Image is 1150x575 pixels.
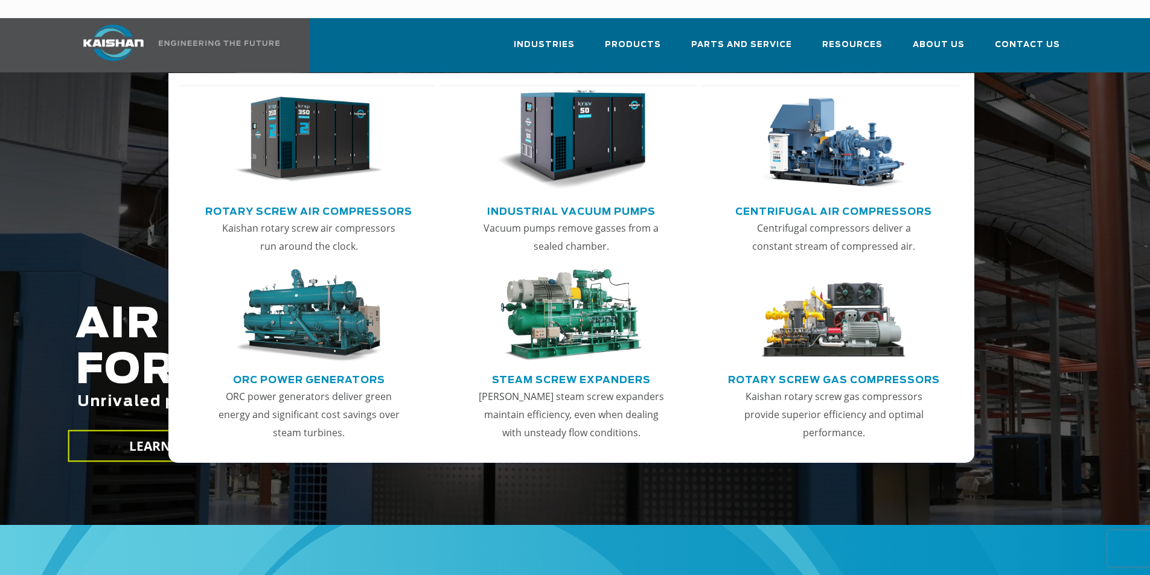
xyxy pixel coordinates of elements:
p: Kaishan rotary screw air compressors run around the clock. [215,219,403,255]
a: Centrifugal Air Compressors [735,201,932,219]
p: [PERSON_NAME] steam screw expanders maintain efficiency, even when dealing with unsteady flow con... [477,387,665,442]
p: Kaishan rotary screw gas compressors provide superior efficiency and optimal performance. [740,387,928,442]
a: Industrial Vacuum Pumps [487,201,656,219]
img: thumb-ORC-Power-Generators [234,269,383,362]
p: Centrifugal compressors deliver a constant stream of compressed air. [740,219,928,255]
img: kaishan logo [68,25,159,61]
span: Contact Us [995,38,1060,52]
span: Unrivaled performance with up to 35% energy cost savings. [77,395,594,409]
span: About Us [913,38,965,52]
span: Industries [514,38,575,52]
a: Steam Screw Expanders [492,369,651,387]
a: ORC Power Generators [233,369,385,387]
p: Vacuum pumps remove gasses from a sealed chamber. [477,219,665,255]
h2: AIR COMPRESSORS FOR THE [75,302,906,448]
a: Kaishan USA [68,18,282,72]
img: thumb-Rotary-Screw-Gas-Compressors [759,269,908,362]
span: Parts and Service [691,38,792,52]
a: Contact Us [995,29,1060,70]
img: thumb-Industrial-Vacuum-Pumps [497,90,645,190]
img: thumb-Rotary-Screw-Air-Compressors [234,90,383,190]
a: Rotary Screw Gas Compressors [728,369,940,387]
a: Parts and Service [691,29,792,70]
a: Products [605,29,661,70]
a: Resources [822,29,883,70]
img: thumb-Steam-Screw-Expanders [497,269,645,362]
img: Engineering the future [159,40,280,46]
a: LEARN MORE [68,430,273,462]
span: Resources [822,38,883,52]
img: thumb-Centrifugal-Air-Compressors [759,90,908,190]
a: Rotary Screw Air Compressors [205,201,412,219]
span: LEARN MORE [129,437,212,455]
a: Industries [514,29,575,70]
span: Products [605,38,661,52]
a: About Us [913,29,965,70]
p: ORC power generators deliver green energy and significant cost savings over steam turbines. [215,387,403,442]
